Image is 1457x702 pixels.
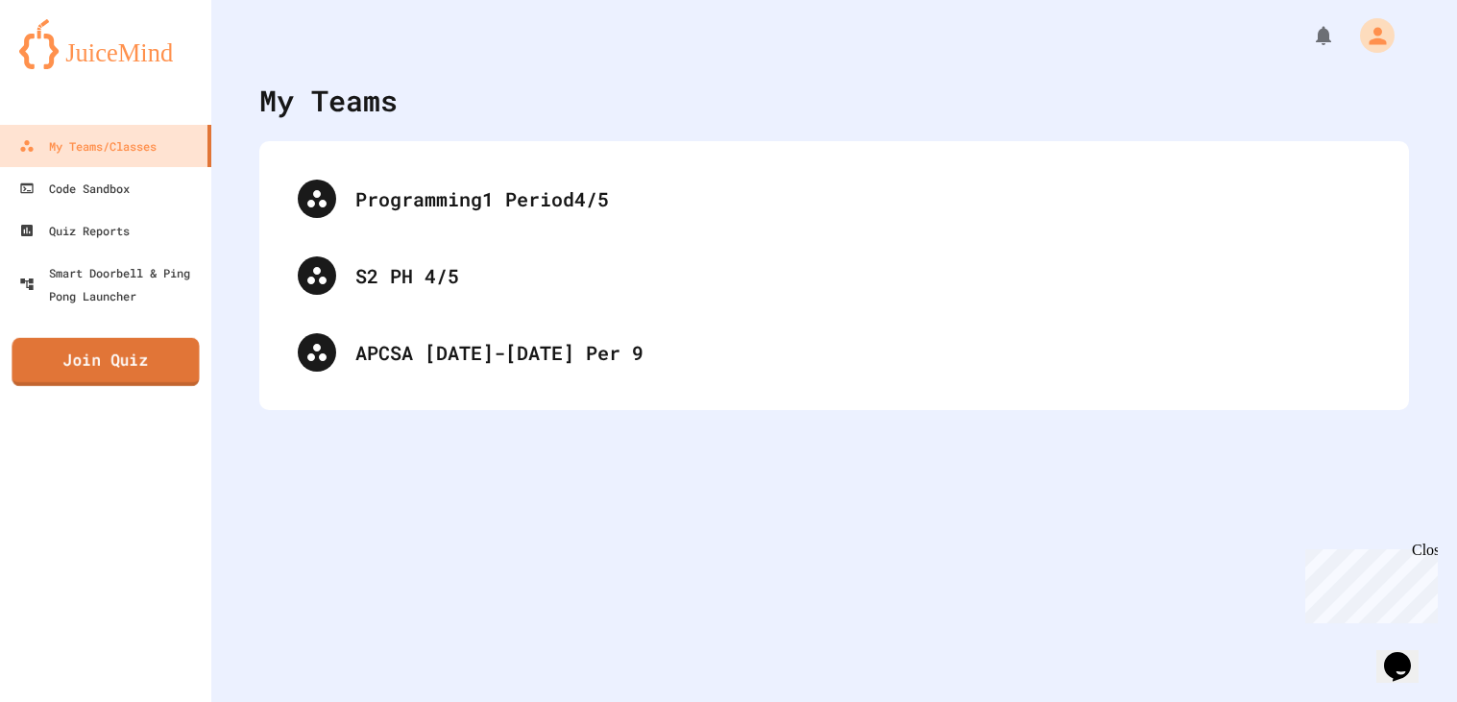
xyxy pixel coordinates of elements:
[19,219,130,242] div: Quiz Reports
[19,261,204,307] div: Smart Doorbell & Ping Pong Launcher
[19,177,130,200] div: Code Sandbox
[1376,625,1438,683] iframe: chat widget
[19,19,192,69] img: logo-orange.svg
[1276,19,1340,52] div: My Notifications
[355,338,1371,367] div: APCSA [DATE]-[DATE] Per 9
[12,338,199,386] a: Join Quiz
[279,237,1390,314] div: S2 PH 4/5
[355,261,1371,290] div: S2 PH 4/5
[1298,542,1438,623] iframe: chat widget
[1340,13,1399,58] div: My Account
[279,314,1390,391] div: APCSA [DATE]-[DATE] Per 9
[19,134,157,157] div: My Teams/Classes
[259,79,398,122] div: My Teams
[8,8,133,122] div: Chat with us now!Close
[279,160,1390,237] div: Programming1 Period4/5
[355,184,1371,213] div: Programming1 Period4/5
